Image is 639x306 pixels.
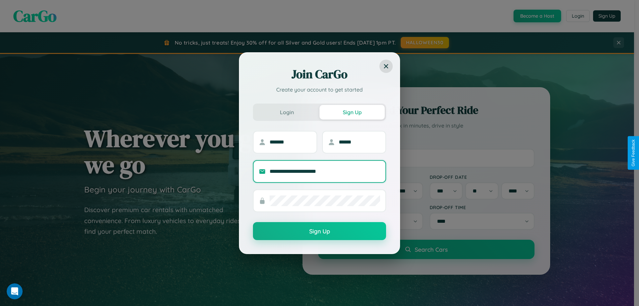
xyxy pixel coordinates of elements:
button: Login [254,105,319,120]
h2: Join CarGo [253,66,386,82]
button: Sign Up [319,105,385,120]
p: Create your account to get started [253,86,386,94]
iframe: Intercom live chat [7,283,23,299]
button: Sign Up [253,222,386,240]
div: Give Feedback [631,140,636,166]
